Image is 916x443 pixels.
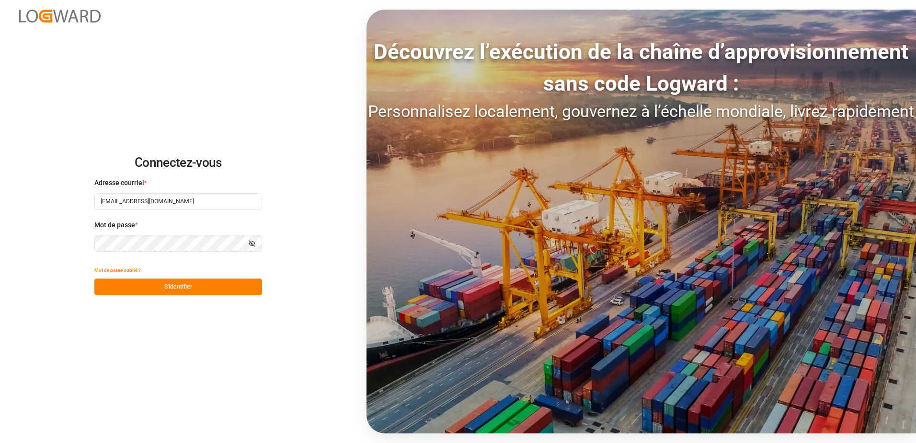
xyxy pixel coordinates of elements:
[94,193,262,210] input: Entrez votre adresse e-mail
[94,178,144,188] span: Adresse courriel
[19,10,101,23] img: Logward_new_orange.png
[94,279,262,295] button: S'identifier
[94,148,262,178] h2: Connectez-vous
[94,220,135,230] span: Mot de passe
[366,36,916,99] div: Découvrez l’exécution de la chaîne d’approvisionnement sans code Logward :
[366,99,916,124] div: Personnalisez localement, gouvernez à l’échelle mondiale, livrez rapidement
[94,262,141,279] button: Mot de passe oublié ?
